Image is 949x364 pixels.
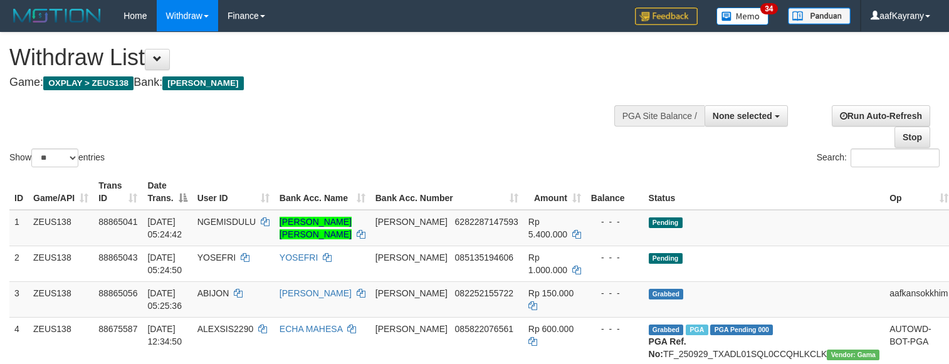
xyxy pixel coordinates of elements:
span: 34 [760,3,777,14]
span: [DATE] 05:24:50 [147,252,182,275]
th: Date Trans.: activate to sort column descending [142,174,192,210]
div: - - - [591,287,639,299]
span: PGA Pending [710,325,773,335]
td: ZEUS138 [28,246,93,281]
span: Copy 085822076561 to clipboard [455,324,513,334]
span: Grabbed [649,289,684,299]
a: [PERSON_NAME] [280,288,352,298]
span: Vendor URL: https://trx31.1velocity.biz [827,350,879,360]
img: Button%20Memo.svg [716,8,769,25]
span: Copy 085135194606 to clipboard [455,252,513,263]
th: Bank Acc. Number: activate to sort column ascending [370,174,523,210]
b: PGA Ref. No: [649,336,686,359]
th: Game/API: activate to sort column ascending [28,174,93,210]
span: [PERSON_NAME] [375,288,448,298]
div: - - - [591,251,639,264]
td: ZEUS138 [28,210,93,246]
div: - - - [591,323,639,335]
span: ALEXSIS2290 [197,324,254,334]
span: Pending [649,217,683,228]
span: 88675587 [98,324,137,334]
td: 2 [9,246,28,281]
span: Copy 6282287147593 to clipboard [455,217,518,227]
th: Amount: activate to sort column ascending [523,174,586,210]
img: Feedback.jpg [635,8,698,25]
span: [PERSON_NAME] [375,217,448,227]
th: Status [644,174,885,210]
label: Show entries [9,148,105,167]
span: ABIJON [197,288,229,298]
a: YOSEFRI [280,252,318,263]
span: [PERSON_NAME] [375,252,448,263]
span: [DATE] 05:25:36 [147,288,182,311]
span: [DATE] 12:34:50 [147,324,182,346]
td: ZEUS138 [28,281,93,317]
th: Bank Acc. Name: activate to sort column ascending [275,174,370,210]
th: User ID: activate to sort column ascending [192,174,275,210]
span: Rp 5.400.000 [528,217,567,239]
span: Pending [649,253,683,264]
select: Showentries [31,148,78,167]
span: Rp 1.000.000 [528,252,567,275]
span: OXPLAY > ZEUS138 [43,76,134,90]
span: NGEMISDULU [197,217,256,227]
td: 3 [9,281,28,317]
div: PGA Site Balance / [614,105,705,127]
span: Marked by aafpengsreynich [686,325,708,335]
button: None selected [705,105,788,127]
span: Rp 150.000 [528,288,574,298]
span: [PERSON_NAME] [162,76,243,90]
label: Search: [817,148,940,167]
td: 1 [9,210,28,246]
span: Rp 600.000 [528,324,574,334]
img: MOTION_logo.png [9,6,105,25]
span: Grabbed [649,325,684,335]
h4: Game: Bank: [9,76,620,89]
a: ECHA MAHESA [280,324,342,334]
h1: Withdraw List [9,45,620,70]
span: [DATE] 05:24:42 [147,217,182,239]
span: 88865056 [98,288,137,298]
th: Trans ID: activate to sort column ascending [93,174,142,210]
th: Balance [586,174,644,210]
a: Run Auto-Refresh [832,105,930,127]
span: Copy 082252155722 to clipboard [455,288,513,298]
span: [PERSON_NAME] [375,324,448,334]
a: [PERSON_NAME] [PERSON_NAME] [280,217,352,239]
span: 88865041 [98,217,137,227]
span: 88865043 [98,252,137,263]
a: Stop [894,127,930,148]
th: ID [9,174,28,210]
span: YOSEFRI [197,252,236,263]
div: - - - [591,216,639,228]
span: None selected [713,111,772,121]
input: Search: [851,148,940,167]
img: panduan.png [788,8,851,24]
